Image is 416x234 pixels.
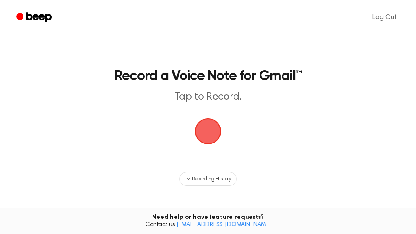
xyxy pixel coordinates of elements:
a: Log Out [364,7,406,28]
button: Recording History [179,172,237,186]
p: Tap to Record. [94,90,322,104]
h1: Record a Voice Note for Gmail™ [94,69,322,83]
a: [EMAIL_ADDRESS][DOMAIN_NAME] [176,222,271,228]
img: Beep Logo [195,118,221,144]
a: Beep [10,9,59,26]
span: Contact us [5,221,411,229]
span: Recording History [192,175,231,183]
